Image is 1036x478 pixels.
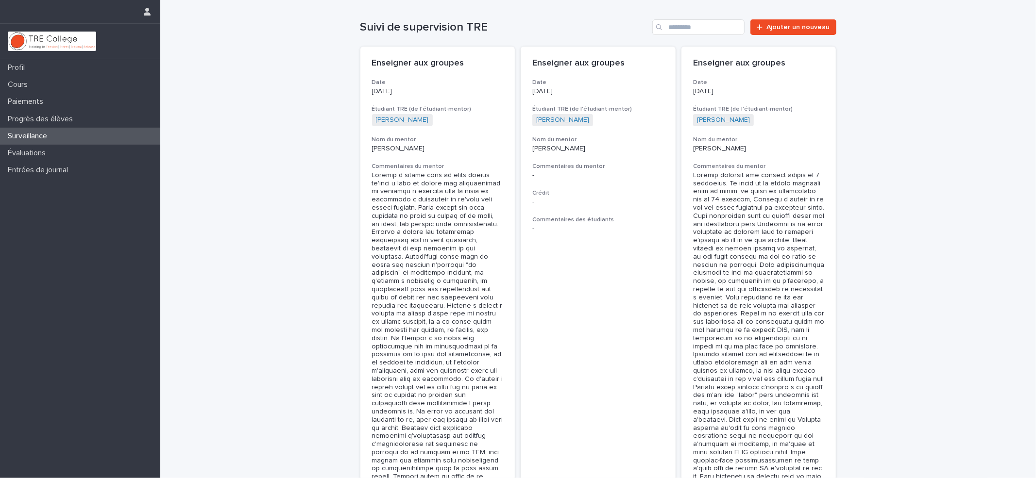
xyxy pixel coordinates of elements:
font: Date [372,80,386,85]
font: Étudiant TRE (de l'étudiant-mentor) [532,106,632,112]
a: Ajouter un nouveau [750,19,836,35]
a: [PERSON_NAME] [376,116,429,124]
font: Paiements [8,98,43,105]
font: [DATE] [532,88,553,95]
font: Enseigner aux groupes [693,59,785,67]
font: Enseigner aux groupes [372,59,464,67]
img: L01RLPSrRaOWR30Oqb5K [8,32,96,51]
font: [PERSON_NAME] [376,116,429,123]
font: Étudiant TRE (de l'étudiant-mentor) [372,106,472,112]
font: [DATE] [372,88,392,95]
font: Suivi de supervision TRE [360,21,488,33]
font: Entrées de journal [8,166,68,174]
font: Nom du mentor [532,137,577,143]
font: Date [693,80,707,85]
font: [PERSON_NAME] [536,116,589,123]
font: Commentaires des étudiants [532,217,614,223]
font: Crédit [532,190,549,196]
font: Commentaires du mentor [693,164,765,169]
font: Profil [8,64,25,71]
font: Nom du mentor [693,137,737,143]
a: [PERSON_NAME] [697,116,750,124]
font: Nom du mentor [372,137,416,143]
font: [PERSON_NAME] [697,116,750,123]
font: - [532,225,534,232]
font: Cours [8,81,28,88]
input: Recherche [652,19,745,35]
font: Ajouter un nouveau [767,24,830,31]
font: [PERSON_NAME] [372,145,425,152]
font: - [532,172,534,179]
font: Commentaires du mentor [532,164,605,169]
font: Commentaires du mentor [372,164,444,169]
font: [DATE] [693,88,713,95]
font: Enseigner aux groupes [532,59,625,67]
font: [PERSON_NAME] [693,145,746,152]
a: [PERSON_NAME] [536,116,589,124]
font: Évaluations [8,149,46,157]
font: [PERSON_NAME] [532,145,585,152]
font: Progrès des élèves [8,115,73,123]
font: - [532,198,534,205]
font: Surveillance [8,132,47,140]
font: Date [532,80,546,85]
font: Étudiant TRE (de l'étudiant-mentor) [693,106,793,112]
